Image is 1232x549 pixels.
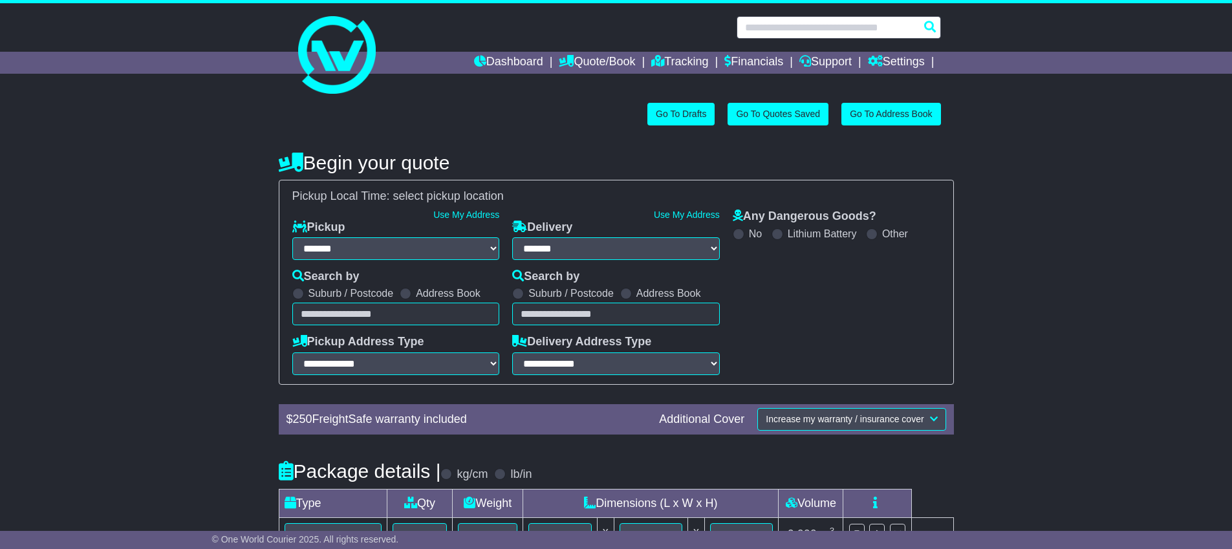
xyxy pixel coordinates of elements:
[757,408,946,431] button: Increase my warranty / insurance cover
[512,221,572,235] label: Delivery
[416,287,481,299] label: Address Book
[654,210,720,220] a: Use My Address
[724,52,783,74] a: Financials
[728,103,828,125] a: Go To Quotes Saved
[293,413,312,425] span: 250
[523,489,779,517] td: Dimensions (L x W x H)
[279,489,387,517] td: Type
[749,228,762,240] label: No
[453,489,523,517] td: Weight
[528,287,614,299] label: Suburb / Postcode
[512,270,579,284] label: Search by
[733,210,876,224] label: Any Dangerous Goods?
[280,413,653,427] div: $ FreightSafe warranty included
[510,468,532,482] label: lb/in
[308,287,394,299] label: Suburb / Postcode
[212,534,399,544] span: © One World Courier 2025. All rights reserved.
[799,52,852,74] a: Support
[820,528,835,541] span: m
[636,287,701,299] label: Address Book
[647,103,715,125] a: Go To Drafts
[653,413,751,427] div: Additional Cover
[292,221,345,235] label: Pickup
[292,270,360,284] label: Search by
[474,52,543,74] a: Dashboard
[882,228,908,240] label: Other
[393,189,504,202] span: select pickup location
[841,103,940,125] a: Go To Address Book
[788,528,817,541] span: 0.000
[433,210,499,220] a: Use My Address
[766,414,924,424] span: Increase my warranty / insurance cover
[512,335,651,349] label: Delivery Address Type
[279,460,441,482] h4: Package details |
[830,526,835,535] sup: 3
[286,189,947,204] div: Pickup Local Time:
[788,228,857,240] label: Lithium Battery
[559,52,635,74] a: Quote/Book
[779,489,843,517] td: Volume
[279,152,954,173] h4: Begin your quote
[651,52,708,74] a: Tracking
[292,335,424,349] label: Pickup Address Type
[868,52,925,74] a: Settings
[457,468,488,482] label: kg/cm
[387,489,453,517] td: Qty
